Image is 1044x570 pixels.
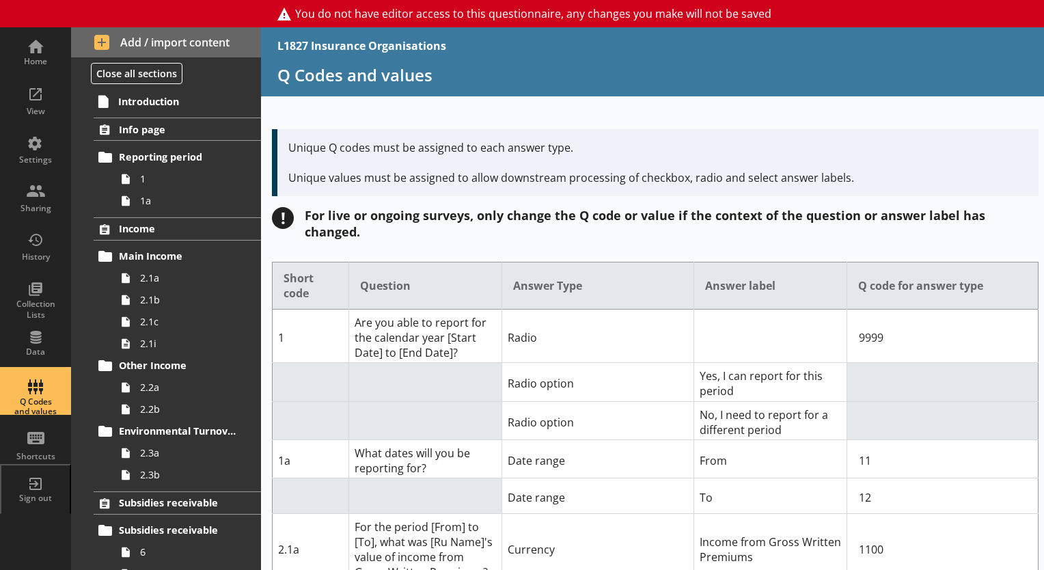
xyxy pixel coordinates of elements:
span: Income [119,222,237,235]
span: Info page [119,123,237,136]
h1: Q Codes and values [277,64,1028,85]
div: L1827 Insurance Organisations [277,38,446,53]
a: 2.3b [115,464,261,486]
td: Yes, I can report for this period [693,363,847,401]
span: 2.2b [140,403,243,416]
a: 2.2a [115,377,261,398]
a: 2.1b [115,289,261,311]
div: Home [12,56,59,67]
span: Add / import content [94,35,238,50]
td: Radio option [502,401,693,439]
a: 1 [115,168,261,190]
a: 6 [115,541,261,563]
div: ! [272,207,294,229]
span: Reporting period [119,150,237,163]
li: Info pageReporting period11a [71,118,261,211]
th: Answer label [693,262,847,310]
span: 2.1a [140,271,243,284]
td: Radio option [502,363,693,401]
a: 2.1i [115,333,261,355]
a: 2.1a [115,267,261,289]
td: Date range [502,439,693,478]
li: Other Income2.2a2.2b [100,355,261,420]
div: View [12,106,59,117]
td: Are you able to report for the calendar year [Start Date] to [End Date]? [349,310,502,363]
li: IncomeMain Income2.1a2.1b2.1c2.1iOther Income2.2a2.2bEnvironmental Turnover2.3a2.3b [71,217,261,486]
a: Other Income [94,355,261,377]
span: 1 [140,172,243,185]
span: 2.3a [140,446,243,459]
th: Short code [273,262,349,310]
a: 2.2b [115,398,261,420]
button: Add / import content [71,27,261,57]
input: QCode input field [853,447,1032,474]
input: QCode input field [853,484,1032,511]
a: Income [94,217,261,241]
div: Q Codes and values [12,397,59,417]
span: Introduction [118,95,237,108]
span: Environmental Turnover [119,424,237,437]
div: Sharing [12,203,59,214]
span: 2.3b [140,468,243,481]
a: Subsidies receivable [94,491,261,515]
span: 2.1c [140,315,243,328]
td: 1a [273,439,349,478]
a: Subsidies receivable [94,519,261,541]
input: QCode input field [853,536,1032,563]
span: Subsidies receivable [119,524,237,537]
a: 1a [115,190,261,212]
li: Reporting period11a [100,146,261,212]
th: Answer Type [502,262,693,310]
span: 2.2a [140,381,243,394]
span: Other Income [119,359,237,372]
td: 1 [273,310,349,363]
a: 2.3a [115,442,261,464]
span: 2.1i [140,337,243,350]
li: Environmental Turnover2.3a2.3b [100,420,261,486]
div: Settings [12,154,59,165]
a: 2.1c [115,311,261,333]
div: Sign out [12,493,59,504]
li: Main Income2.1a2.1b2.1c2.1i [100,245,261,355]
th: Q code for answer type [847,262,1038,310]
th: Question [349,262,502,310]
div: Shortcuts [12,451,59,462]
div: History [12,252,59,262]
input: QCode input field [853,324,1032,351]
a: Main Income [94,245,261,267]
a: Reporting period [94,146,261,168]
a: Introduction [93,90,261,112]
td: From [693,439,847,478]
td: To [693,478,847,513]
a: Info page [94,118,261,141]
td: What dates will you be reporting for? [349,439,502,478]
td: No, I need to report for a different period [693,401,847,439]
span: 2.1b [140,293,243,306]
td: Date range [502,478,693,513]
a: Environmental Turnover [94,420,261,442]
span: Subsidies receivable [119,496,237,509]
span: Main Income [119,249,237,262]
button: Close all sections [91,63,182,84]
span: 6 [140,545,243,558]
div: For live or ongoing surveys, only change the Q code or value if the context of the question or an... [305,207,1039,240]
span: 1a [140,194,243,207]
div: Data [12,347,59,357]
p: Unique Q codes must be assigned to each answer type. Unique values must be assigned to allow down... [288,140,1028,185]
div: Collection Lists [12,299,59,320]
td: Radio [502,310,693,363]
